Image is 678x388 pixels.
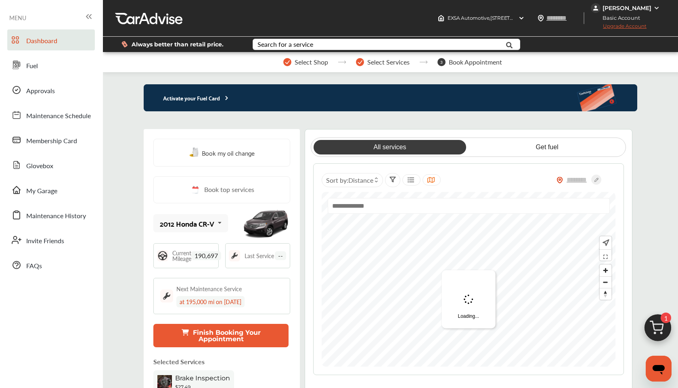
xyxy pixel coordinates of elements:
span: Glovebox [26,161,53,171]
span: Maintenance History [26,211,86,221]
img: cal_icon.0803b883.svg [190,185,200,195]
span: Select Services [367,58,410,66]
img: stepper-checkmark.b5569197.svg [283,58,291,66]
span: Fuel [26,61,38,71]
span: Reset bearing to north [600,288,611,300]
span: Basic Account [592,14,646,22]
span: Brake Inspection [175,374,230,382]
a: Maintenance History [7,204,95,225]
span: Book Appointment [449,58,502,66]
a: Approvals [7,79,95,100]
div: at 195,000 mi on [DATE] [176,296,245,307]
button: Finish Booking Your Appointment [153,324,289,347]
span: Invite Friends [26,236,64,246]
img: location_vector.a44bc228.svg [538,15,544,21]
a: Book top services [153,176,290,203]
img: stepper-arrow.e24c07c6.svg [419,60,428,64]
img: jVpblrzwTbfkPYzPPzSLxeg0AAAAASUVORK5CYII= [591,3,601,13]
a: Invite Friends [7,229,95,250]
button: Zoom out [600,276,611,288]
img: stepper-arrow.e24c07c6.svg [338,60,346,64]
div: Loading... [442,270,495,328]
span: Sort by : [326,175,373,185]
span: Dashboard [26,36,57,46]
img: oil-change.e5047c97.svg [189,148,200,158]
span: Select Shop [295,58,328,66]
span: EXSA Automotive , [STREET_ADDRESS] Evanston , IL 60202 [448,15,581,21]
span: My Garage [26,186,57,196]
span: Current Mileage [172,250,191,261]
img: header-home-logo.8d720a4f.svg [438,15,444,21]
img: header-divider.bc55588e.svg [584,12,584,24]
img: WGsFRI8htEPBVLJbROoPRyZpYNWhNONpIPPETTm6eUC0GeLEiAAAAAElFTkSuQmCC [653,5,660,11]
a: Maintenance Schedule [7,104,95,125]
span: Membership Card [26,136,77,146]
a: FAQs [7,254,95,275]
button: Zoom in [600,265,611,276]
a: Get fuel [471,140,624,154]
a: My Garage [7,179,95,200]
a: Fuel [7,54,95,75]
div: Next Maintenance Service [176,285,242,293]
span: Approvals [26,86,55,96]
a: Dashboard [7,29,95,50]
img: location_vector_orange.38f05af8.svg [557,177,563,184]
img: header-down-arrow.9dd2ce7d.svg [518,15,525,21]
img: activate-banner.5eeab9f0af3a0311e5fa.png [576,84,637,111]
img: dollor_label_vector.a70140d1.svg [121,41,128,48]
img: mobile_8055_st0640_046.jpg [242,205,290,242]
img: stepper-checkmark.b5569197.svg [356,58,364,66]
span: Distance [348,175,373,185]
button: Reset bearing to north [600,288,611,300]
a: Membership Card [7,129,95,150]
span: Upgrade Account [591,23,647,33]
span: Book my oil change [202,147,255,158]
img: maintenance_logo [160,290,173,302]
div: 2012 Honda CR-V [160,219,214,227]
span: Book top services [204,185,254,195]
div: Search for a service [257,41,313,48]
span: -- [275,251,286,260]
a: Book my oil change [189,147,255,158]
a: All services [314,140,466,154]
span: 190,697 [191,251,221,260]
span: Last Service [245,253,274,259]
canvas: Map [322,192,615,367]
img: cart_icon.3d0951e8.svg [638,311,677,349]
span: 3 [437,58,446,66]
img: recenter.ce011a49.svg [601,238,609,247]
span: 1 [661,313,671,323]
a: Glovebox [7,154,95,175]
img: steering_logo [157,250,168,261]
div: [PERSON_NAME] [603,4,651,12]
iframe: Button to launch messaging window [646,356,672,382]
span: FAQs [26,261,42,271]
p: Activate your Fuel Card [144,93,230,102]
p: Selected Services [153,357,205,366]
span: Always better than retail price. [132,42,224,47]
span: MENU [9,15,26,21]
img: maintenance_logo [229,250,240,261]
span: Maintenance Schedule [26,111,91,121]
